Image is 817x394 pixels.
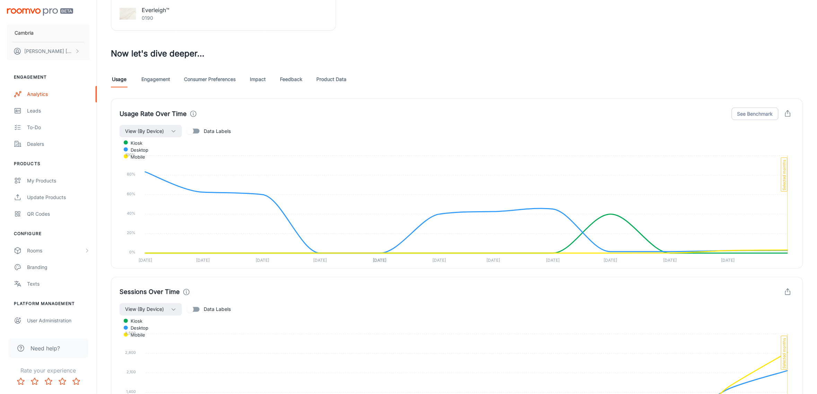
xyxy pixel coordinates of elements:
button: Cambria [7,24,90,42]
span: Data Labels [204,306,231,313]
tspan: [DATE] [604,258,617,263]
tspan: 2,800 [125,350,136,355]
tspan: 80% [127,172,135,177]
span: desktop [125,147,148,153]
a: Engagement [141,71,170,88]
div: Dealers [27,140,90,148]
tspan: [DATE] [314,258,327,263]
tspan: 20% [127,231,135,235]
a: Feedback [280,71,302,88]
tspan: [DATE] [256,258,269,263]
a: Usage [111,71,128,88]
p: [PERSON_NAME] [PERSON_NAME] [24,47,73,55]
div: Analytics [27,90,90,98]
tspan: [DATE] [721,258,735,263]
tspan: [DATE] [433,258,446,263]
div: QR Codes [27,210,90,218]
span: desktop [125,325,148,331]
p: Cambria [15,29,34,37]
div: Rooms [27,247,84,254]
button: View (By Device) [120,303,182,316]
div: Leads [27,107,90,115]
tspan: [DATE] [664,258,677,263]
a: Impact [249,71,266,88]
div: To-do [27,124,90,131]
tspan: 3,500 [125,331,136,336]
div: Update Products [27,194,90,201]
span: Need help? [30,344,60,352]
tspan: [DATE] [139,258,152,263]
span: kiosk [125,140,142,146]
div: Branding [27,263,90,271]
button: View (By Device) [120,125,182,137]
img: Everleigh™ [120,6,136,22]
button: Rate 3 star [42,375,55,388]
h4: Usage Rate Over Time [120,109,187,119]
div: User Administration [27,317,90,324]
span: View (By Device) [125,127,164,135]
p: Everleigh™ [142,6,169,14]
button: Rate 1 star [14,375,28,388]
tspan: 1,400 [126,389,136,394]
tspan: [DATE] [196,258,210,263]
tspan: [DATE] [486,258,500,263]
tspan: 60% [127,191,135,196]
p: Rate your experience [6,366,91,375]
button: Rate 5 star [69,375,83,388]
tspan: 0% [129,250,135,255]
div: My Products [27,177,90,185]
a: Product Data [316,71,346,88]
h4: Sessions Over Time [120,287,180,297]
tspan: [DATE] [546,258,560,263]
h3: Now let's dive deeper... [111,47,803,60]
button: See Benchmark [732,108,779,120]
button: Rate 2 star [28,375,42,388]
span: Data Labels [204,127,231,135]
p: 0190 [142,14,169,22]
span: View (By Device) [125,305,164,314]
button: Rate 4 star [55,375,69,388]
img: Roomvo PRO Beta [7,8,73,16]
tspan: 2,100 [127,370,136,375]
span: kiosk [125,318,142,324]
button: [PERSON_NAME] [PERSON_NAME] [7,42,90,60]
div: Texts [27,280,90,288]
tspan: 40% [127,211,135,216]
a: Consumer Preferences [184,71,236,88]
tspan: [DATE] [373,258,387,263]
tspan: 100% [125,153,135,158]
